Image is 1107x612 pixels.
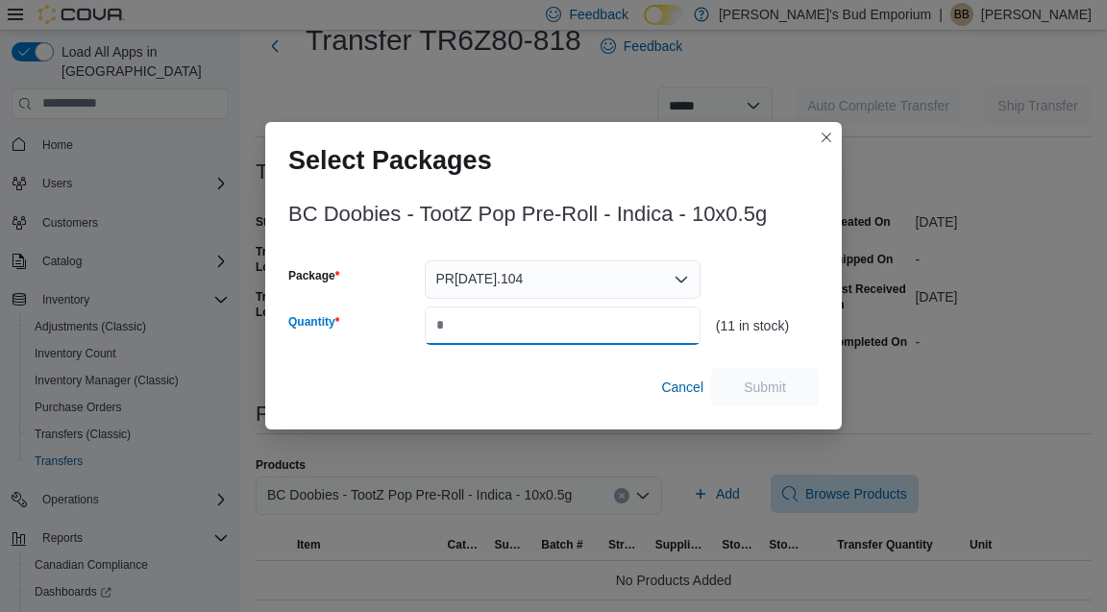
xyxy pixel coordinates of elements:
span: PR[DATE].104 [436,267,524,290]
span: Submit [744,378,786,397]
button: Open list of options [674,272,689,287]
h3: BC Doobies - TootZ Pop Pre-Roll - Indica - 10x0.5g [288,203,767,226]
label: Package [288,268,339,283]
button: Submit [711,368,819,406]
label: Quantity [288,314,339,330]
button: Closes this modal window [815,126,838,149]
button: Cancel [653,368,711,406]
h1: Select Packages [288,145,492,176]
span: Cancel [661,378,703,397]
div: (11 in stock) [716,318,819,333]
